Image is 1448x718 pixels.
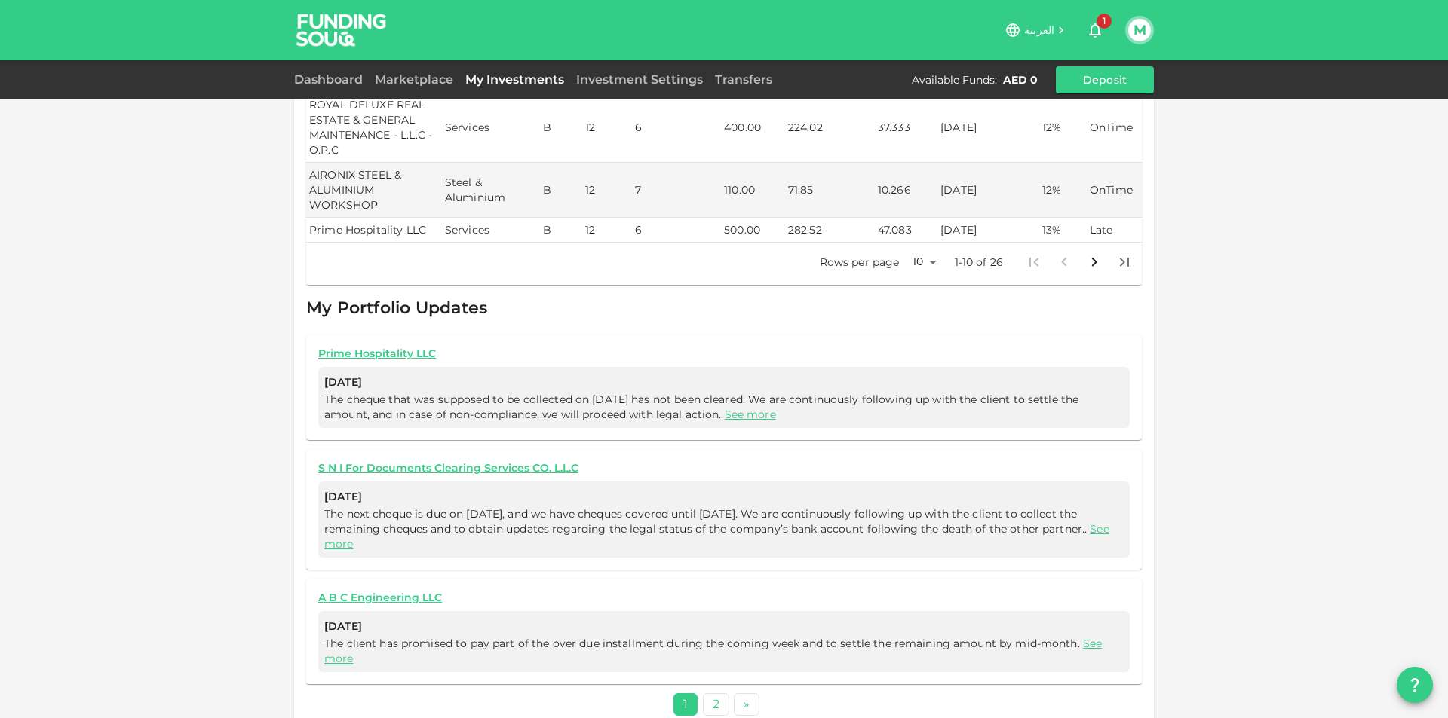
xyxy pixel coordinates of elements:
[912,72,997,87] div: Available Funds :
[955,255,1004,270] p: 1-10 of 26
[306,93,442,163] td: ROYAL DELUXE REAL ESTATE & GENERAL MAINTENANCE - L.L.C - O.P.C
[582,163,632,218] td: 12
[1397,667,1433,703] button: question
[324,373,1124,392] span: [DATE]
[632,163,721,218] td: 7
[875,93,937,163] td: 37.333
[540,93,582,163] td: B
[703,693,729,715] a: 2
[318,591,1130,605] a: A B C Engineering LLC
[1003,72,1038,87] div: AED 0
[820,255,900,270] p: Rows per page
[1128,19,1151,41] button: M
[582,218,632,243] td: 12
[937,93,1039,163] td: [DATE]
[721,218,785,243] td: 500.00
[937,163,1039,218] td: [DATE]
[725,408,776,421] a: See more
[442,218,540,243] td: Services
[540,163,582,218] td: B
[324,617,1124,636] span: [DATE]
[570,72,709,87] a: Investment Settings
[709,72,778,87] a: Transfers
[306,163,442,218] td: AIRONIX STEEL & ALUMINIUM WORKSHOP
[1087,163,1142,218] td: OnTime
[324,637,1102,665] span: The client has promised to pay part of the over due installment during the coming week and to set...
[324,487,1124,506] span: [DATE]
[937,218,1039,243] td: [DATE]
[734,693,759,715] a: Next
[318,347,1130,361] a: Prime Hospitality LLC
[1039,218,1087,243] td: 13%
[324,393,1078,421] span: The cheque that was supposed to be collected on [DATE] has not been cleared. We are continuously ...
[1087,218,1142,243] td: Late
[1039,93,1087,163] td: 12%
[540,218,582,243] td: B
[785,163,875,218] td: 71.85
[785,218,875,243] td: 282.52
[1079,247,1109,277] button: Go to next page
[906,251,942,273] div: 10
[459,72,570,87] a: My Investments
[318,461,1130,475] a: S N I For Documents Clearing Services CO. L.L.C
[306,298,487,318] span: My Portfolio Updates
[582,93,632,163] td: 12
[875,218,937,243] td: 47.083
[721,93,785,163] td: 400.00
[1056,66,1154,93] button: Deposit
[294,72,369,87] a: Dashboard
[369,72,459,87] a: Marketplace
[1087,93,1142,163] td: OnTime
[1080,15,1110,45] button: 1
[744,697,750,711] span: »
[324,507,1109,551] span: The next cheque is due on [DATE], and we have cheques covered until [DATE]. We are continuously f...
[721,163,785,218] td: 110.00
[442,93,540,163] td: Services
[442,163,540,218] td: Steel & Aluminium
[632,218,721,243] td: 6
[785,93,875,163] td: 224.02
[1039,163,1087,218] td: 12%
[1109,247,1140,277] button: Go to last page
[1097,14,1112,29] span: 1
[1024,23,1054,37] span: العربية
[875,163,937,218] td: 10.266
[632,93,721,163] td: 6
[306,218,442,243] td: Prime Hospitality LLC
[324,637,1102,665] a: See more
